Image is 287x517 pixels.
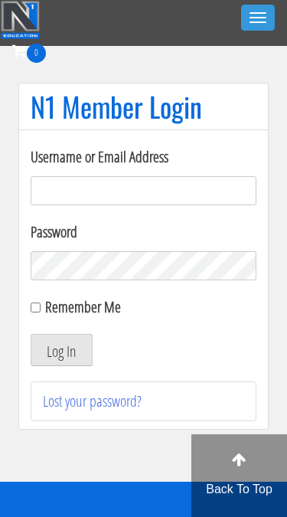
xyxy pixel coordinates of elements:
label: Password [31,221,256,244]
span: 0 [27,44,46,63]
label: Username or Email Address [31,146,256,169]
label: Remember Me [45,296,121,317]
button: Log In [31,334,93,366]
h1: N1 Member Login [31,91,256,122]
a: 0 [12,40,46,61]
a: Lost your password? [43,391,142,411]
img: n1-education [1,1,40,39]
